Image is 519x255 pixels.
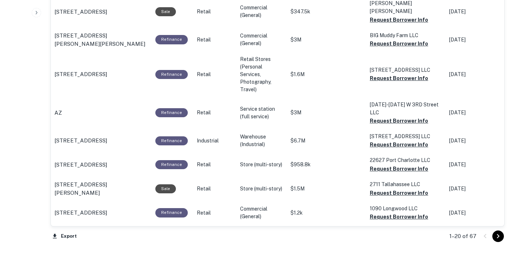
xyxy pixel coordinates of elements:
[449,209,514,217] p: [DATE]
[155,7,176,16] div: Sale
[449,232,476,241] p: 1–20 of 67
[155,136,188,145] div: This loan purpose was for refinancing
[370,212,428,221] button: Request Borrower Info
[449,71,514,78] p: [DATE]
[449,185,514,193] p: [DATE]
[54,8,148,16] a: [STREET_ADDRESS]
[370,132,442,140] p: [STREET_ADDRESS] LLC
[370,156,442,164] p: 22627 Port Charlotte LLC
[54,70,148,79] a: [STREET_ADDRESS]
[155,184,176,193] div: Sale
[155,160,188,169] div: This loan purpose was for refinancing
[483,197,519,232] iframe: Chat Widget
[54,161,107,169] p: [STREET_ADDRESS]
[370,31,442,39] p: BIG Muddy Farm LLC
[197,71,233,78] p: Retail
[449,137,514,145] p: [DATE]
[370,189,428,197] button: Request Borrower Info
[54,109,62,117] p: AZ
[54,109,148,117] a: AZ
[240,32,283,47] p: Commercial (General)
[370,140,428,149] button: Request Borrower Info
[290,185,363,193] p: $1.5M
[449,8,514,16] p: [DATE]
[240,185,283,193] p: Store (multi-story)
[197,109,233,116] p: Retail
[370,205,442,212] p: 1090 Longwood LLC
[155,35,188,44] div: This loan purpose was for refinancing
[197,161,233,168] p: Retail
[370,116,428,125] button: Request Borrower Info
[240,56,283,93] p: Retail Stores (Personal Services, Photography, Travel)
[54,208,107,217] p: [STREET_ADDRESS]
[197,8,233,16] p: Retail
[155,108,188,117] div: This loan purpose was for refinancing
[290,36,363,44] p: $3M
[54,31,148,48] a: [STREET_ADDRESS][PERSON_NAME][PERSON_NAME]
[492,230,504,242] button: Go to next page
[155,208,188,217] div: This loan purpose was for refinancing
[50,231,79,242] button: Export
[54,136,107,145] p: [STREET_ADDRESS]
[290,8,363,16] p: $347.5k
[240,133,283,148] p: Warehouse (Industrial)
[449,109,514,116] p: [DATE]
[240,205,283,220] p: Commercial (General)
[240,161,283,168] p: Store (multi-story)
[449,36,514,44] p: [DATE]
[290,71,363,78] p: $1.6M
[197,185,233,193] p: Retail
[54,70,107,79] p: [STREET_ADDRESS]
[54,180,148,197] a: [STREET_ADDRESS][PERSON_NAME]
[197,36,233,44] p: Retail
[370,16,428,24] button: Request Borrower Info
[370,164,428,173] button: Request Borrower Info
[370,39,428,48] button: Request Borrower Info
[290,209,363,217] p: $1.2k
[240,105,283,120] p: Service station (full service)
[54,8,107,16] p: [STREET_ADDRESS]
[197,209,233,217] p: Retail
[54,161,148,169] a: [STREET_ADDRESS]
[54,208,148,217] a: [STREET_ADDRESS]
[370,74,428,83] button: Request Borrower Info
[290,109,363,116] p: $3M
[449,161,514,168] p: [DATE]
[370,66,442,74] p: [STREET_ADDRESS] LLC
[155,70,188,79] div: This loan purpose was for refinancing
[290,161,363,168] p: $958.8k
[240,4,283,19] p: Commercial (General)
[370,101,442,116] p: [DATE]-[DATE] W 3RD Street LLC
[370,180,442,188] p: 2711 Tallahassee LLC
[290,137,363,145] p: $6.7M
[54,136,148,145] a: [STREET_ADDRESS]
[197,137,233,145] p: Industrial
